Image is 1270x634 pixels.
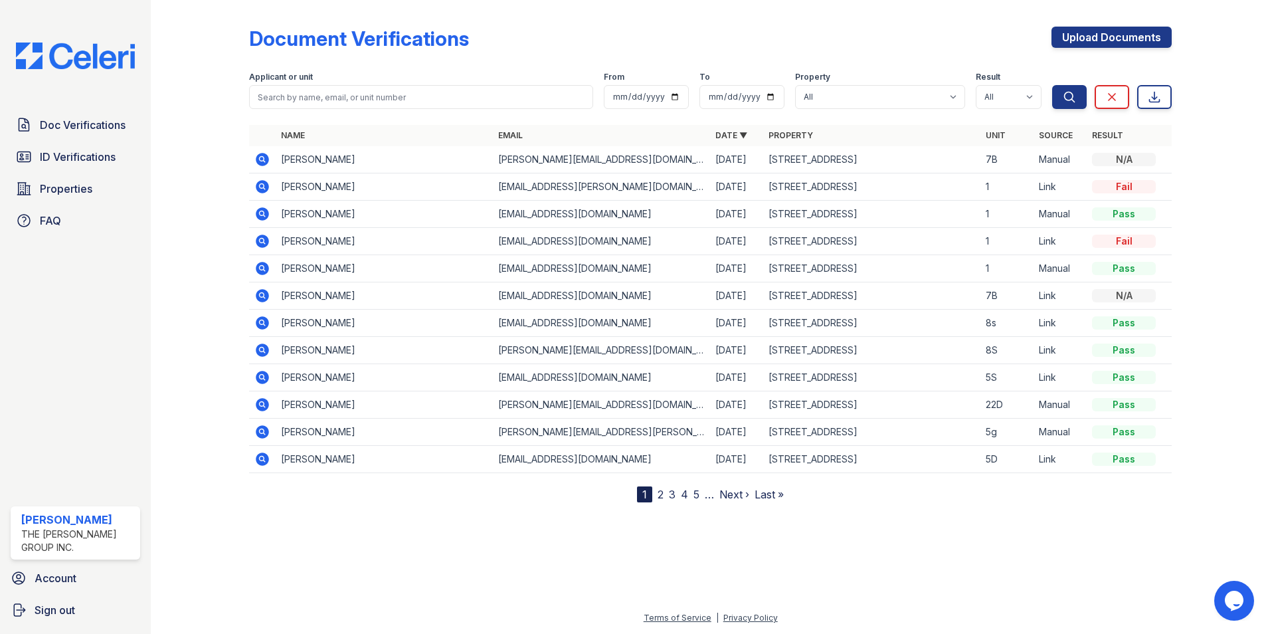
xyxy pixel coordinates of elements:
[276,419,493,446] td: [PERSON_NAME]
[693,488,699,501] a: 5
[644,613,711,623] a: Terms of Service
[1092,262,1156,275] div: Pass
[21,528,135,554] div: The [PERSON_NAME] Group Inc.
[493,391,710,419] td: [PERSON_NAME][EMAIL_ADDRESS][DOMAIN_NAME]
[723,613,778,623] a: Privacy Policy
[710,228,763,255] td: [DATE]
[1092,425,1156,439] div: Pass
[763,146,980,173] td: [STREET_ADDRESS]
[1092,153,1156,166] div: N/A
[699,72,710,82] label: To
[493,419,710,446] td: [PERSON_NAME][EMAIL_ADDRESS][PERSON_NAME][DOMAIN_NAME]
[763,228,980,255] td: [STREET_ADDRESS]
[705,486,714,502] span: …
[1039,130,1073,140] a: Source
[980,364,1034,391] td: 5S
[763,419,980,446] td: [STREET_ADDRESS]
[980,419,1034,446] td: 5g
[980,446,1034,473] td: 5D
[763,391,980,419] td: [STREET_ADDRESS]
[710,173,763,201] td: [DATE]
[1092,316,1156,330] div: Pass
[1034,282,1087,310] td: Link
[1092,180,1156,193] div: Fail
[710,282,763,310] td: [DATE]
[980,255,1034,282] td: 1
[763,282,980,310] td: [STREET_ADDRESS]
[980,391,1034,419] td: 22D
[249,72,313,82] label: Applicant or unit
[763,255,980,282] td: [STREET_ADDRESS]
[763,364,980,391] td: [STREET_ADDRESS]
[276,228,493,255] td: [PERSON_NAME]
[769,130,813,140] a: Property
[493,201,710,228] td: [EMAIL_ADDRESS][DOMAIN_NAME]
[980,282,1034,310] td: 7B
[755,488,784,501] a: Last »
[710,337,763,364] td: [DATE]
[658,488,664,501] a: 2
[11,207,140,234] a: FAQ
[1092,235,1156,248] div: Fail
[980,201,1034,228] td: 1
[281,130,305,140] a: Name
[716,613,719,623] div: |
[763,173,980,201] td: [STREET_ADDRESS]
[40,117,126,133] span: Doc Verifications
[276,146,493,173] td: [PERSON_NAME]
[1034,391,1087,419] td: Manual
[763,201,980,228] td: [STREET_ADDRESS]
[715,130,747,140] a: Date ▼
[710,146,763,173] td: [DATE]
[1034,364,1087,391] td: Link
[493,173,710,201] td: [EMAIL_ADDRESS][PERSON_NAME][DOMAIN_NAME]
[493,228,710,255] td: [EMAIL_ADDRESS][DOMAIN_NAME]
[1034,446,1087,473] td: Link
[493,146,710,173] td: [PERSON_NAME][EMAIL_ADDRESS][DOMAIN_NAME]
[1034,255,1087,282] td: Manual
[1051,27,1172,48] a: Upload Documents
[710,201,763,228] td: [DATE]
[710,446,763,473] td: [DATE]
[493,310,710,337] td: [EMAIL_ADDRESS][DOMAIN_NAME]
[35,602,75,618] span: Sign out
[1034,337,1087,364] td: Link
[795,72,830,82] label: Property
[1034,173,1087,201] td: Link
[1092,289,1156,302] div: N/A
[1092,130,1123,140] a: Result
[710,255,763,282] td: [DATE]
[976,72,1000,82] label: Result
[498,130,523,140] a: Email
[1034,419,1087,446] td: Manual
[276,201,493,228] td: [PERSON_NAME]
[1092,344,1156,357] div: Pass
[276,173,493,201] td: [PERSON_NAME]
[5,43,145,69] img: CE_Logo_Blue-a8612792a0a2168367f1c8372b55b34899dd931a85d93a1a3d3e32e68fde9ad4.png
[980,310,1034,337] td: 8s
[11,144,140,170] a: ID Verifications
[637,486,652,502] div: 1
[980,173,1034,201] td: 1
[276,255,493,282] td: [PERSON_NAME]
[1034,228,1087,255] td: Link
[710,391,763,419] td: [DATE]
[1092,371,1156,384] div: Pass
[40,149,116,165] span: ID Verifications
[11,112,140,138] a: Doc Verifications
[710,310,763,337] td: [DATE]
[493,282,710,310] td: [EMAIL_ADDRESS][DOMAIN_NAME]
[763,337,980,364] td: [STREET_ADDRESS]
[1092,207,1156,221] div: Pass
[1034,201,1087,228] td: Manual
[11,175,140,202] a: Properties
[1034,310,1087,337] td: Link
[276,364,493,391] td: [PERSON_NAME]
[980,228,1034,255] td: 1
[710,364,763,391] td: [DATE]
[1034,146,1087,173] td: Manual
[21,512,135,528] div: [PERSON_NAME]
[5,597,145,623] a: Sign out
[986,130,1006,140] a: Unit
